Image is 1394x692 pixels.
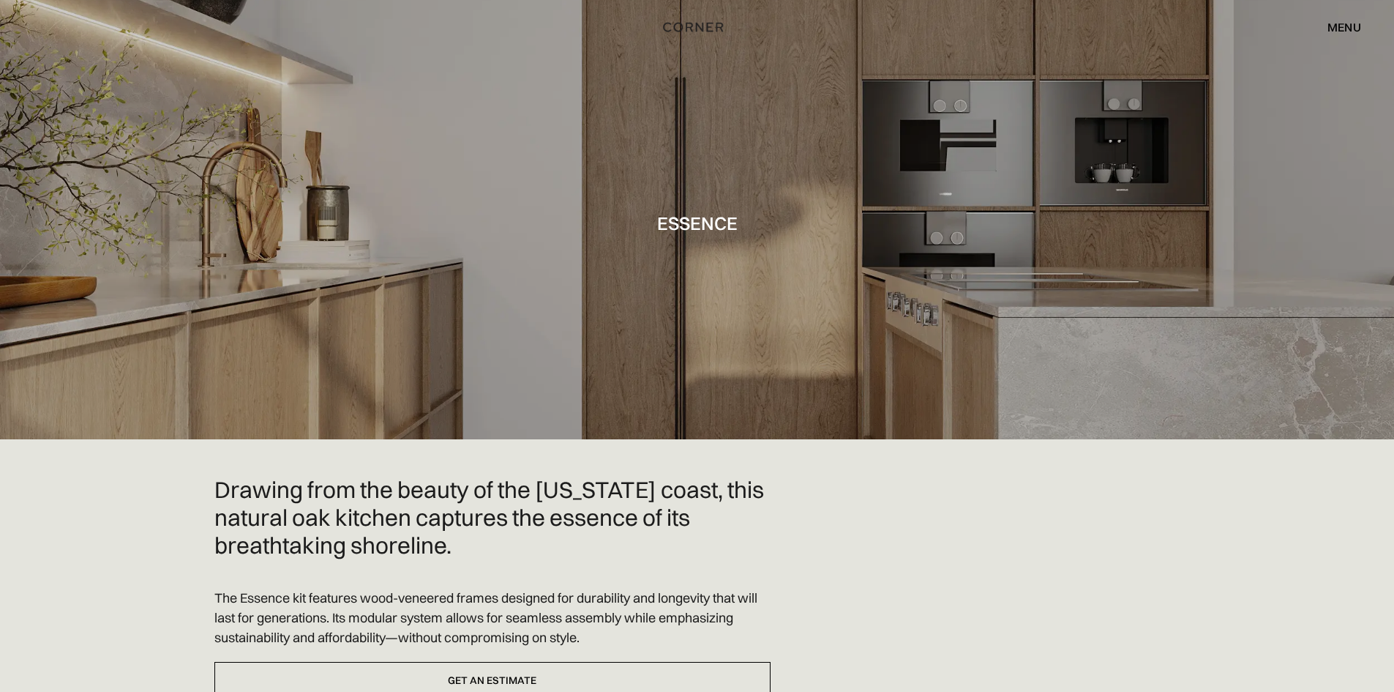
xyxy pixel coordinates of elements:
h1: Essence [657,213,738,233]
a: home [645,18,749,37]
div: menu [1327,21,1361,33]
p: The Essence kit features wood-veneered frames designed for durability and longevity that will las... [214,588,771,647]
h2: Drawing from the beauty of the [US_STATE] coast, this natural oak kitchen captures the essence of... [214,476,771,559]
div: menu [1313,15,1361,40]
